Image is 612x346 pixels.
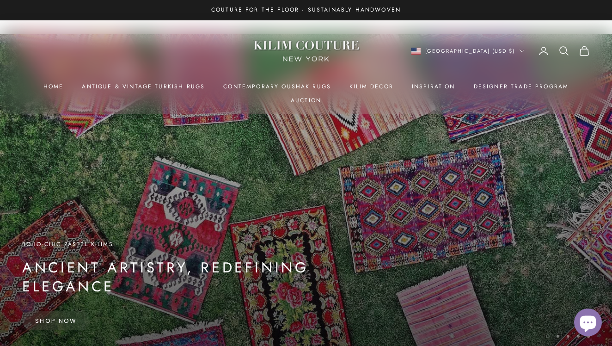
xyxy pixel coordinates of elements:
span: [GEOGRAPHIC_DATA] (USD $) [425,47,515,55]
a: Auction [291,96,321,105]
a: Home [43,82,64,91]
a: Designer Trade Program [474,82,569,91]
a: Inspiration [412,82,455,91]
p: Boho-Chic Pastel Kilims [22,240,383,249]
nav: Primary navigation [22,82,590,105]
a: Shop Now [22,311,90,330]
nav: Secondary navigation [411,45,590,56]
p: Couture for the Floor · Sustainably Handwoven [211,6,401,15]
a: Contemporary Oushak Rugs [223,82,331,91]
inbox-online-store-chat: Shopify online store chat [571,309,605,339]
img: United States [411,48,421,55]
summary: Kilim Decor [349,82,393,91]
button: Change country or currency [411,47,525,55]
a: Antique & Vintage Turkish Rugs [82,82,205,91]
p: Ancient Artistry, Redefining Elegance [22,259,383,296]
